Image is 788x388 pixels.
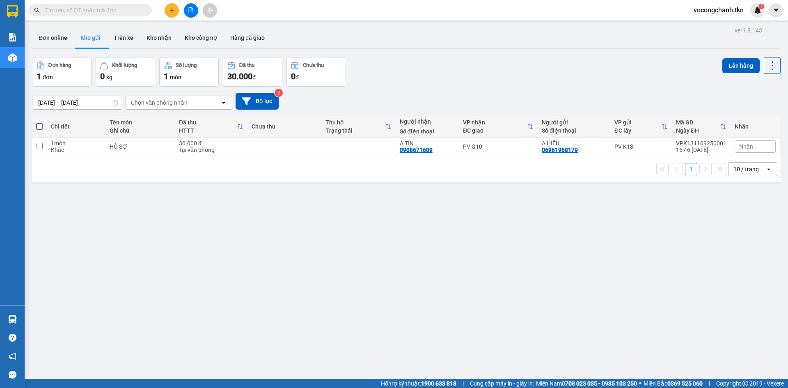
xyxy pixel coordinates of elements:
strong: 1900 633 818 [421,380,456,387]
span: 1 [164,71,168,81]
svg: open [765,166,772,172]
button: aim [203,3,217,18]
span: kg [106,74,112,80]
div: Người nhận [400,118,455,125]
div: VP gửi [614,119,661,126]
div: VPK131109250001 [676,140,726,147]
span: question-circle [9,334,16,342]
span: aim [207,7,213,13]
span: search [34,7,40,13]
span: món [170,74,181,80]
button: plus [165,3,179,18]
div: A TÍN [400,140,455,147]
div: ver 1.8.143 [735,26,762,35]
div: Số lượng [176,62,197,68]
button: Đã thu30.000đ [223,57,282,87]
button: Trên xe [107,28,140,48]
span: | [709,379,710,388]
th: Toggle SortBy [610,116,672,138]
button: 1 [685,163,697,175]
button: Số lượng1món [159,57,219,87]
div: VP nhận [463,119,527,126]
span: copyright [742,381,748,386]
div: 06961968179 [542,147,578,153]
div: Tên món [110,119,171,126]
div: Nhãn [735,123,776,130]
div: 0908671609 [400,147,433,153]
div: ĐC giao [463,127,527,134]
div: Trạng thái [325,127,385,134]
span: Miền Bắc [644,379,703,388]
div: Ghi chú [110,127,171,134]
img: warehouse-icon [8,315,17,324]
button: file-add [184,3,198,18]
div: Chọn văn phòng nhận [131,99,188,107]
sup: 1 [758,4,764,9]
div: Số điện thoại [542,127,606,134]
span: Hỗ trợ kỹ thuật: [381,379,456,388]
button: Chưa thu0đ [286,57,346,87]
div: Mã GD [676,119,720,126]
img: warehouse-icon [8,53,17,62]
th: Toggle SortBy [459,116,538,138]
strong: 0708 023 035 - 0935 103 250 [562,380,637,387]
th: Toggle SortBy [321,116,396,138]
svg: open [220,99,227,106]
div: Đã thu [179,119,237,126]
div: Khác [51,147,101,153]
button: Kho công nợ [178,28,224,48]
span: Nhãn [739,143,753,150]
span: notification [9,352,16,360]
div: HTTT [179,127,237,134]
img: solution-icon [8,33,17,41]
strong: 0369 525 060 [667,380,703,387]
div: 10 / trang [733,165,759,173]
span: 0 [291,71,295,81]
button: Đơn hàng1đơn [32,57,92,87]
th: Toggle SortBy [175,116,247,138]
img: icon-new-feature [754,7,761,14]
span: đ [295,74,299,80]
button: Kho gửi [74,28,107,48]
span: Miền Nam [536,379,637,388]
div: Đã thu [239,62,254,68]
input: Select a date range. [32,96,122,109]
div: Số điện thoại [400,128,455,135]
span: | [463,379,464,388]
div: Thu hộ [325,119,385,126]
div: Người gửi [542,119,606,126]
span: plus [169,7,175,13]
button: caret-down [769,3,783,18]
div: 30.000 đ [179,140,243,147]
span: 0 [100,71,105,81]
div: Chi tiết [51,123,101,130]
span: vocongchanh.tkn [687,5,750,15]
span: file-add [188,7,194,13]
div: 1 món [51,140,101,147]
sup: 2 [275,89,283,97]
span: 30.000 [227,71,252,81]
div: PV Q10 [463,143,534,150]
img: logo-vxr [7,5,18,18]
span: đ [252,74,256,80]
div: PV K13 [614,143,668,150]
span: 1 [37,71,41,81]
div: ĐC lấy [614,127,661,134]
span: đơn [43,74,53,80]
span: ⚪️ [639,382,641,385]
div: 15:46 [DATE] [676,147,726,153]
div: Tại văn phòng [179,147,243,153]
button: Bộ lọc [236,93,279,110]
span: 1 [760,4,763,9]
div: Khối lượng [112,62,137,68]
button: Kho nhận [140,28,178,48]
button: Lên hàng [722,58,760,73]
div: Ngày ĐH [676,127,720,134]
input: Tìm tên, số ĐT hoặc mã đơn [45,6,142,15]
div: Chưa thu [303,62,324,68]
th: Toggle SortBy [672,116,731,138]
button: Đơn online [32,28,74,48]
div: HỒ SƠ [110,143,171,150]
div: A HIẾU [542,140,606,147]
div: Chưa thu [252,123,318,130]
